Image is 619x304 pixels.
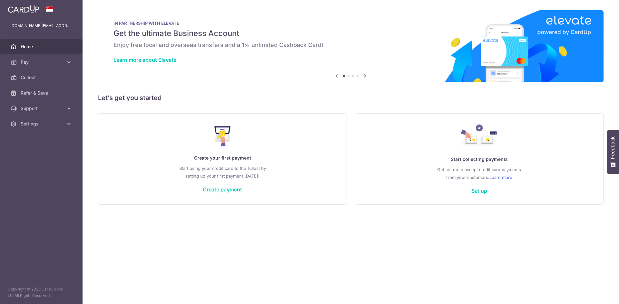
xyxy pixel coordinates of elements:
span: Collect [21,74,63,81]
p: [DOMAIN_NAME][EMAIL_ADDRESS][DOMAIN_NAME] [10,23,72,29]
p: Get set up to accept credit card payments from your customers. [368,166,590,181]
img: CardUp [8,5,39,13]
p: Start collecting payments [368,155,590,163]
span: Settings [21,121,63,127]
p: Create your first payment [111,154,334,162]
h6: Enjoy free local and overseas transfers and a 1% unlimited Cashback Card! [113,41,588,49]
button: Feedback - Show survey [607,130,619,174]
span: Home [21,43,63,50]
h5: Get the ultimate Business Account [113,28,588,39]
a: Learn more about Elevate [113,57,176,63]
a: Create payment [203,186,242,193]
a: Learn more [489,173,512,181]
span: Support [21,105,63,112]
img: Collect Payment [461,124,497,148]
span: Feedback [610,136,616,159]
span: Pay [21,59,63,65]
p: IN PARTNERSHIP WITH ELEVATE [113,21,588,26]
img: Renovation banner [98,10,604,82]
h5: Let’s get you started [98,93,604,103]
p: Start using your credit card to the fullest by setting up your first payment [DATE]! [111,164,334,180]
a: Set up [471,188,487,194]
span: Refer & Save [21,90,63,96]
img: Make Payment [214,126,231,146]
